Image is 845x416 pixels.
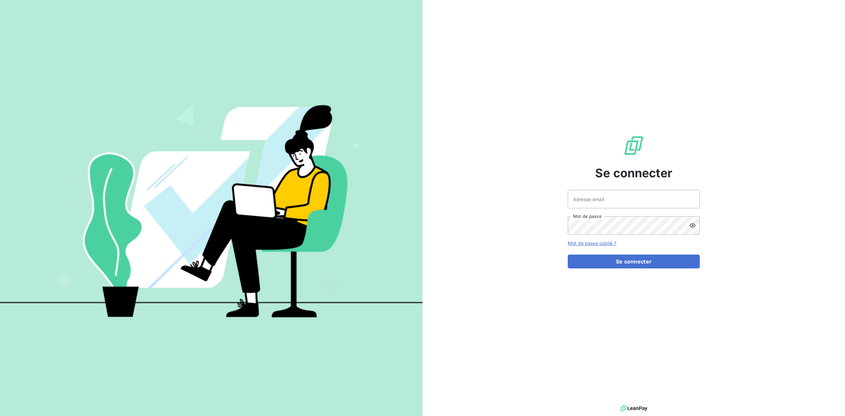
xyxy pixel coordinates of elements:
[620,403,647,413] img: logo
[568,240,616,246] a: Mot de passe oublié ?
[623,135,644,156] img: Logo LeanPay
[568,190,700,208] input: placeholder
[568,255,700,268] button: Se connecter
[595,164,672,182] span: Se connecter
